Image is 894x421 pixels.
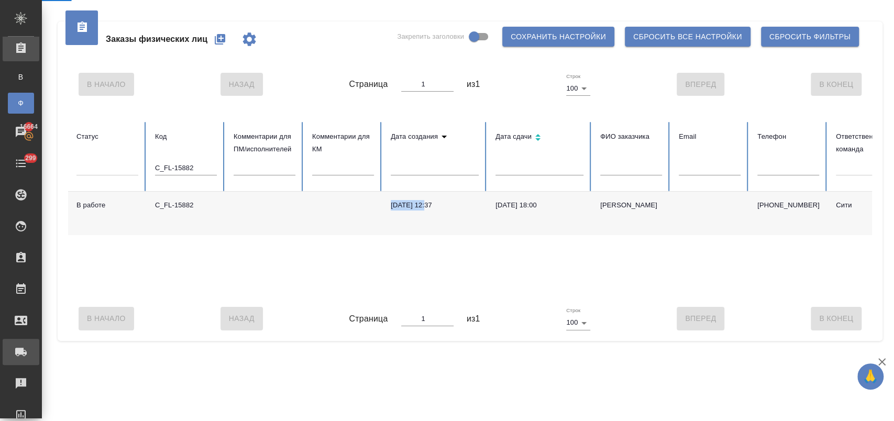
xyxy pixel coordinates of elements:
[155,130,217,143] div: Код
[625,27,750,47] button: Сбросить все настройки
[207,27,233,52] button: Создать
[76,130,138,143] div: Статус
[397,31,464,42] span: Закрепить заголовки
[862,365,879,387] span: 🙏
[234,130,295,156] div: Комментарии для ПМ/исполнителей
[76,200,138,210] div: В работе
[312,130,374,156] div: Комментарии для КМ
[600,130,662,143] div: ФИО заказчика
[757,200,819,210] p: [PHONE_NUMBER]
[566,74,580,79] label: Строк
[155,200,217,210] div: C_FL-15882
[502,27,614,47] button: Сохранить настройки
[349,313,388,325] span: Страница
[495,200,583,210] div: [DATE] 18:00
[3,119,39,145] a: 16664
[566,308,580,313] label: Строк
[566,81,590,96] div: 100
[391,200,479,210] div: [DATE] 12:37
[13,98,29,108] span: Ф
[19,153,42,163] span: 299
[106,33,207,46] span: Заказы физических лиц
[633,30,742,43] span: Сбросить все настройки
[349,78,388,91] span: Страница
[3,150,39,176] a: 299
[511,30,606,43] span: Сохранить настройки
[495,130,583,146] div: Сортировка
[679,130,741,143] div: Email
[757,130,819,143] div: Телефон
[8,67,34,87] a: В
[467,313,480,325] span: из 1
[8,93,34,114] a: Ф
[769,30,851,43] span: Сбросить фильтры
[391,130,479,143] div: Сортировка
[13,72,29,82] span: В
[14,121,44,132] span: 16664
[566,315,590,330] div: 100
[761,27,859,47] button: Сбросить фильтры
[467,78,480,91] span: из 1
[857,363,884,390] button: 🙏
[600,200,662,210] div: [PERSON_NAME]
